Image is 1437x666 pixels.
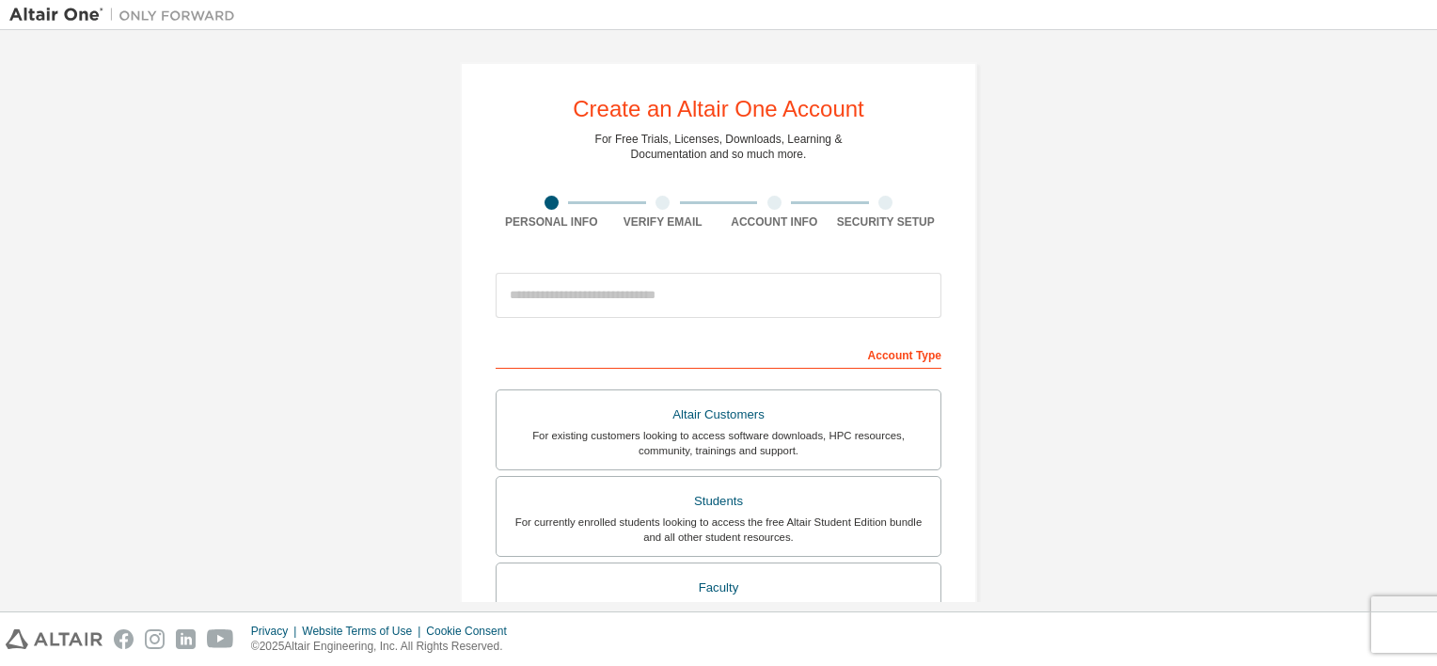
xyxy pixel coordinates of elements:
img: altair_logo.svg [6,629,103,649]
div: Account Info [718,214,830,230]
img: instagram.svg [145,629,165,649]
div: For faculty & administrators of academic institutions administering students and accessing softwa... [508,600,929,630]
div: For currently enrolled students looking to access the free Altair Student Edition bundle and all ... [508,515,929,545]
div: Students [508,488,929,515]
img: linkedin.svg [176,629,196,649]
p: © 2025 Altair Engineering, Inc. All Rights Reserved. [251,639,518,655]
img: Altair One [9,6,245,24]
div: Personal Info [496,214,608,230]
div: Security Setup [830,214,942,230]
div: Altair Customers [508,402,929,428]
div: Verify Email [608,214,719,230]
div: Website Terms of Use [302,624,426,639]
div: For existing customers looking to access software downloads, HPC resources, community, trainings ... [508,428,929,458]
img: facebook.svg [114,629,134,649]
div: Privacy [251,624,302,639]
img: youtube.svg [207,629,234,649]
div: Cookie Consent [426,624,517,639]
div: Faculty [508,575,929,601]
div: Account Type [496,339,941,369]
div: Create an Altair One Account [573,98,864,120]
div: For Free Trials, Licenses, Downloads, Learning & Documentation and so much more. [595,132,843,162]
